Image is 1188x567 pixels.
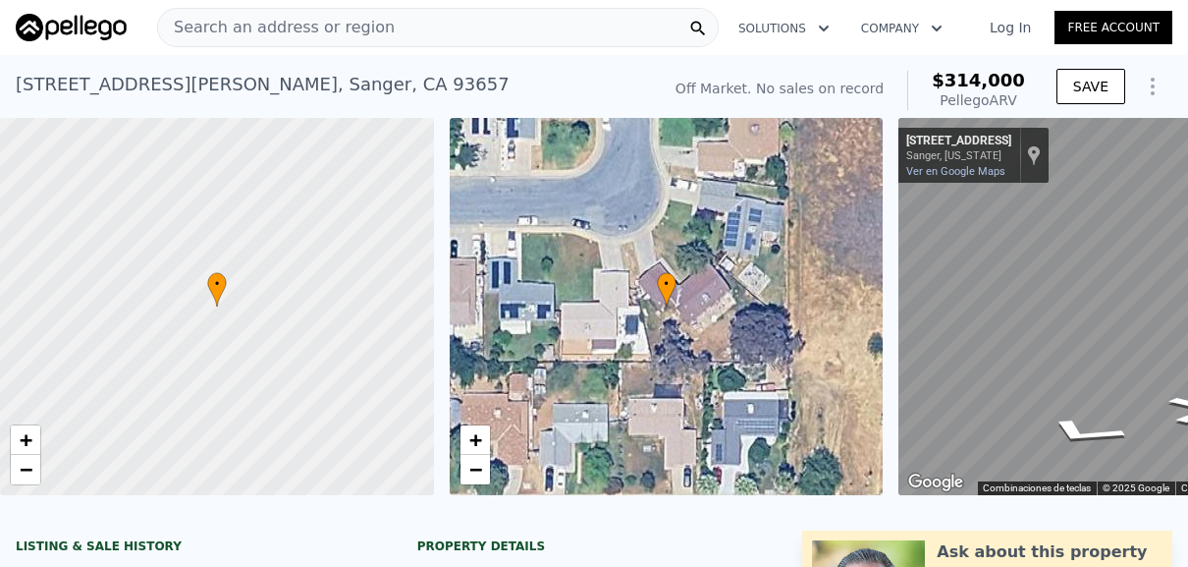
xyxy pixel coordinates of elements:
[906,134,1011,149] div: [STREET_ADDRESS]
[657,275,676,293] span: •
[675,79,884,98] div: Off Market. No sales on record
[460,425,490,455] a: Zoom in
[903,470,968,495] img: Google
[11,455,40,484] a: Zoom out
[20,427,32,452] span: +
[158,16,395,39] span: Search an address or region
[903,470,968,495] a: Abrir esta área en Google Maps (se abre en una ventana nueva)
[1027,144,1041,166] a: Mostrar ubicación en el mapa
[966,18,1054,37] a: Log In
[983,482,1091,495] button: Combinaciones de teclas
[845,11,958,46] button: Company
[207,272,227,307] div: •
[1056,69,1125,104] button: SAVE
[1010,411,1158,454] path: Ir al norte, Redwood Ave
[20,457,32,482] span: −
[937,540,1147,564] div: Ask about this property
[16,539,370,558] div: LISTING & SALE HISTORY
[932,70,1025,90] span: $314,000
[1054,11,1172,44] a: Free Account
[906,149,1011,162] div: Sanger, [US_STATE]
[906,165,1005,178] a: Ver en Google Maps
[207,275,227,293] span: •
[1133,67,1172,106] button: Show Options
[1103,482,1169,493] span: © 2025 Google
[16,71,510,98] div: [STREET_ADDRESS][PERSON_NAME] , Sanger , CA 93657
[16,14,127,41] img: Pellego
[657,272,676,307] div: •
[468,427,481,452] span: +
[417,539,772,554] div: Property details
[11,425,40,455] a: Zoom in
[468,457,481,482] span: −
[460,455,490,484] a: Zoom out
[723,11,845,46] button: Solutions
[932,90,1025,110] div: Pellego ARV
